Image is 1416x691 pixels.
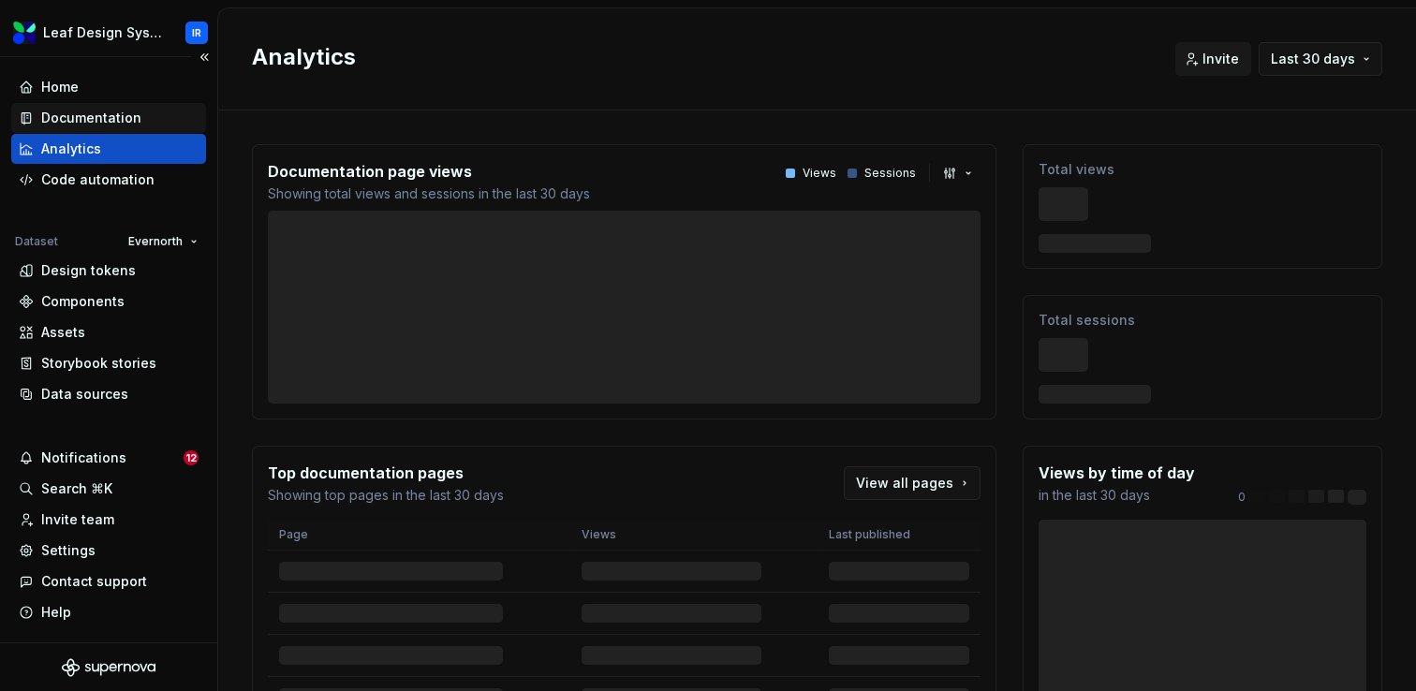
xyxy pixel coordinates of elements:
[191,44,217,70] button: Collapse sidebar
[11,536,206,566] a: Settings
[11,134,206,164] a: Analytics
[1259,42,1382,76] button: Last 30 days
[1039,160,1366,179] p: Total views
[11,474,206,504] button: Search ⌘K
[41,510,114,529] div: Invite team
[268,184,590,203] p: Showing total views and sessions in the last 30 days
[1202,50,1239,68] span: Invite
[41,109,141,127] div: Documentation
[120,228,206,255] button: Evernorth
[62,658,155,677] svg: Supernova Logo
[41,603,71,622] div: Help
[184,450,199,465] span: 12
[1039,486,1195,505] p: in the last 30 days
[268,486,504,505] p: Showing top pages in the last 30 days
[11,256,206,286] a: Design tokens
[11,566,206,596] button: Contact support
[128,234,183,249] span: Evernorth
[864,166,916,181] p: Sessions
[11,443,206,473] button: Notifications12
[11,165,206,195] a: Code automation
[41,541,96,560] div: Settings
[1039,462,1195,484] p: Views by time of day
[192,25,201,40] div: IR
[1039,311,1366,330] p: Total sessions
[4,12,214,52] button: Leaf Design SystemIR
[41,261,136,280] div: Design tokens
[41,292,125,311] div: Components
[252,42,1153,72] h2: Analytics
[844,466,981,500] a: View all pages
[41,140,101,158] div: Analytics
[570,520,818,551] th: Views
[41,323,85,342] div: Assets
[11,379,206,409] a: Data sources
[818,520,981,551] th: Last published
[803,166,836,181] p: Views
[13,22,36,44] img: 6e787e26-f4c0-4230-8924-624fe4a2d214.png
[268,462,504,484] p: Top documentation pages
[268,520,570,551] th: Page
[11,317,206,347] a: Assets
[11,287,206,316] a: Components
[11,505,206,535] a: Invite team
[41,572,147,591] div: Contact support
[41,479,112,498] div: Search ⌘K
[11,597,206,627] button: Help
[41,170,155,189] div: Code automation
[11,103,206,133] a: Documentation
[41,354,156,373] div: Storybook stories
[43,23,163,42] div: Leaf Design System
[1175,42,1251,76] button: Invite
[15,234,58,249] div: Dataset
[11,348,206,378] a: Storybook stories
[1238,490,1246,505] p: 0
[856,474,953,493] span: View all pages
[268,160,590,183] p: Documentation page views
[41,78,79,96] div: Home
[1271,50,1355,68] span: Last 30 days
[41,385,128,404] div: Data sources
[11,72,206,102] a: Home
[41,448,126,467] div: Notifications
